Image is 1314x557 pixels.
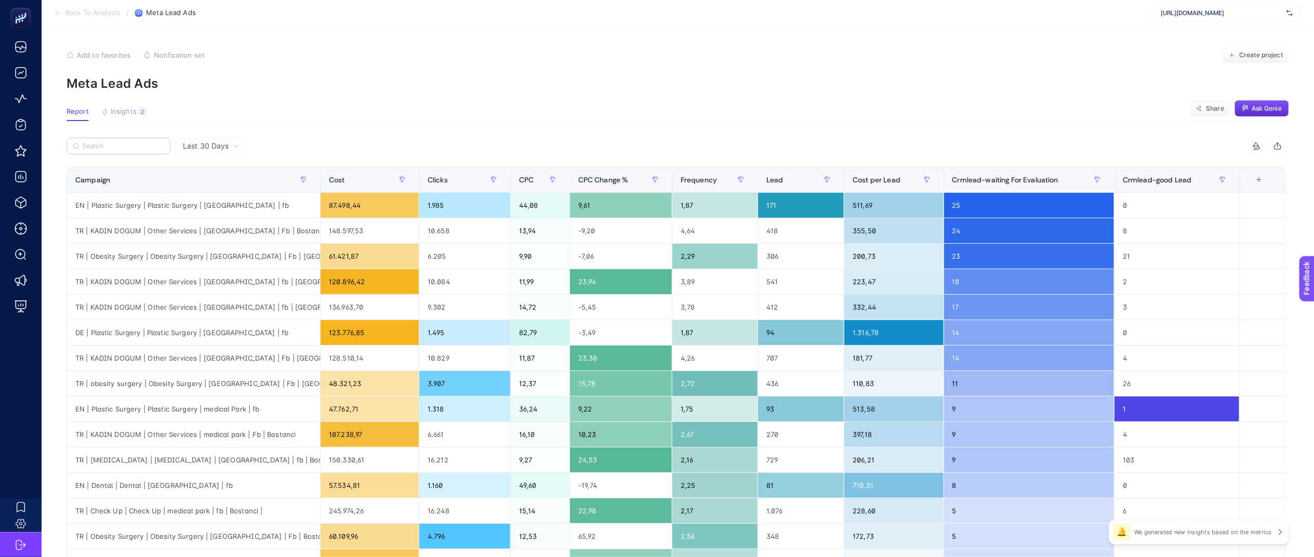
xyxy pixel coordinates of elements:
[65,9,120,17] span: Back To Analysis
[511,447,569,472] div: 9,27
[321,422,419,447] div: 107.238,97
[570,524,672,549] div: 65,92
[321,295,419,320] div: 136.963,70
[419,320,510,345] div: 1.495
[126,8,129,17] span: /
[67,473,320,498] div: EN | Dental | Dental | [GEOGRAPHIC_DATA] | fb
[672,346,758,370] div: 4,26
[419,218,510,243] div: 10.658
[944,396,1114,421] div: 9
[428,176,448,184] span: Clicks
[1113,524,1130,540] div: 🔔
[944,218,1114,243] div: 24
[511,244,569,269] div: 9,90
[146,9,196,17] span: Meta Lead Ads
[578,176,629,184] span: CPC Change %
[672,498,758,523] div: 2,17
[844,193,943,218] div: 511,69
[321,244,419,269] div: 61.421,87
[1206,104,1224,113] span: Share
[672,295,758,320] div: 3,78
[1114,346,1239,370] div: 4
[844,346,943,370] div: 181,77
[758,295,844,320] div: 412
[844,524,943,549] div: 172,73
[511,396,569,421] div: 36,24
[67,218,320,243] div: TR | KADIN DOGUM | Other Services | [GEOGRAPHIC_DATA] | Fb | Bostanci
[419,269,510,294] div: 10.084
[511,218,569,243] div: 13,94
[419,447,510,472] div: 16.212
[419,396,510,421] div: 1.318
[570,447,672,472] div: 24,53
[672,193,758,218] div: 1,87
[758,524,844,549] div: 348
[329,176,345,184] span: Cost
[944,524,1114,549] div: 5
[1123,176,1191,184] span: Crmlead-good Lead
[1114,320,1239,345] div: 0
[67,422,320,447] div: TR | KADIN DOGUM | Other Services | medical park | Fb | Bostanci
[511,422,569,447] div: 16,10
[570,244,672,269] div: -7,06
[67,295,320,320] div: TR | KADIN DOGUM | Other Services | [GEOGRAPHIC_DATA] | fb | [GEOGRAPHIC_DATA]
[1114,396,1239,421] div: 1
[1114,269,1239,294] div: 2
[419,422,510,447] div: 6.661
[419,524,510,549] div: 4.796
[672,524,758,549] div: 2,56
[67,346,320,370] div: TR | KADIN DOGUM | Other Services | [GEOGRAPHIC_DATA] | Fb | [GEOGRAPHIC_DATA]
[321,346,419,370] div: 128.510,14
[1161,9,1282,17] span: [URL][DOMAIN_NAME]
[570,193,672,218] div: 9,61
[1235,100,1289,117] button: Ask Genie
[672,244,758,269] div: 2,29
[1114,371,1239,396] div: 26
[672,447,758,472] div: 2,16
[1239,51,1283,59] span: Create project
[1134,528,1272,536] p: We generated new insights based on the metrics
[844,422,943,447] div: 397,18
[321,498,419,523] div: 245.974,26
[944,320,1114,345] div: 14
[844,295,943,320] div: 332,44
[67,447,320,472] div: TR | [MEDICAL_DATA] | [MEDICAL_DATA] | [GEOGRAPHIC_DATA] | fb | Bostanci
[6,3,39,11] span: Feedback
[321,396,419,421] div: 47.762,71
[67,244,320,269] div: TR | Obesity Surgery | Obesity Surgery | [GEOGRAPHIC_DATA] | Fb | [GEOGRAPHIC_DATA]
[321,473,419,498] div: 57.534,81
[944,269,1114,294] div: 18
[419,498,510,523] div: 16.248
[944,346,1114,370] div: 14
[758,396,844,421] div: 93
[1114,295,1239,320] div: 3
[1114,422,1239,447] div: 4
[952,176,1058,184] span: Crmlead-waiting For Evaluation
[758,447,844,472] div: 729
[681,176,717,184] span: Frequency
[511,473,569,498] div: 49,60
[111,108,137,116] span: Insights
[67,371,320,396] div: TR | obesity surgery | Obesity Surgery | [GEOGRAPHIC_DATA] | Fb | [GEOGRAPHIC_DATA]
[1286,8,1293,18] img: svg%3e
[321,320,419,345] div: 123.776,85
[672,320,758,345] div: 1,87
[570,371,672,396] div: 15,78
[853,176,900,184] span: Cost per Lead
[758,320,844,345] div: 94
[511,498,569,523] div: 15,14
[321,218,419,243] div: 148.597,53
[183,141,229,151] span: Last 30 Days
[844,396,943,421] div: 513,58
[570,498,672,523] div: 22,90
[944,371,1114,396] div: 11
[67,320,320,345] div: DE | Plastic Surgery | Plastic Surgery | [GEOGRAPHIC_DATA] | fb
[511,269,569,294] div: 11,99
[419,371,510,396] div: 3.907
[511,295,569,320] div: 14,72
[1114,498,1239,523] div: 6
[758,498,844,523] div: 1.076
[1114,244,1239,269] div: 21
[67,51,130,59] button: Add to favorites
[844,244,943,269] div: 200,73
